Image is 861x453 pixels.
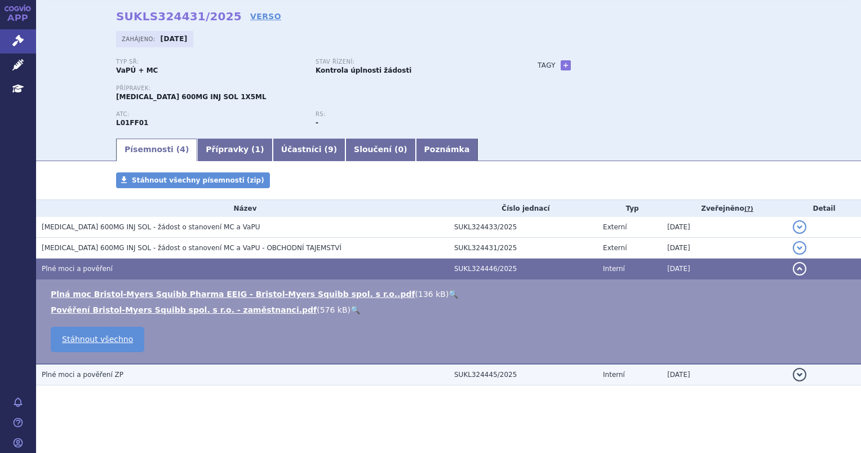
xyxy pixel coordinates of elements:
[273,139,345,161] a: Účastníci (9)
[662,200,787,217] th: Zveřejněno
[597,200,662,217] th: Typ
[561,60,571,70] a: +
[744,205,753,213] abbr: (?)
[116,111,304,118] p: ATC:
[449,238,597,259] td: SUKL324431/2025
[662,238,787,259] td: [DATE]
[538,59,556,72] h3: Tagy
[122,34,157,43] span: Zahájeno:
[250,11,281,22] a: VERSO
[51,327,144,352] a: Stáhnout všechno
[42,244,341,252] span: OPDIVO 600MG INJ SOL - žádost o stanovení MC a VaPU - OBCHODNÍ TAJEMSTVÍ
[662,259,787,279] td: [DATE]
[418,290,446,299] span: 136 kB
[449,259,597,279] td: SUKL324446/2025
[316,59,504,65] p: Stav řízení:
[255,145,261,154] span: 1
[116,85,515,92] p: Přípravek:
[180,145,185,154] span: 4
[793,262,806,276] button: detail
[51,290,415,299] a: Plná moc Bristol-Myers Squibb Pharma EEIG - Bristol-Myers Squibb spol. s r.o..pdf
[316,66,411,74] strong: Kontrola úplnosti žádosti
[51,304,850,316] li: ( )
[116,119,148,127] strong: NIVOLUMAB
[603,265,625,273] span: Interní
[36,200,449,217] th: Název
[449,200,597,217] th: Číslo jednací
[316,119,318,127] strong: -
[449,290,458,299] a: 🔍
[320,305,348,314] span: 576 kB
[662,364,787,385] td: [DATE]
[316,111,504,118] p: RS:
[350,305,360,314] a: 🔍
[603,223,627,231] span: Externí
[42,265,113,273] span: Plné moci a pověření
[603,371,625,379] span: Interní
[116,10,242,23] strong: SUKLS324431/2025
[116,93,267,101] span: [MEDICAL_DATA] 600MG INJ SOL 1X5ML
[116,66,158,74] strong: VaPÚ + MC
[345,139,415,161] a: Sloučení (0)
[197,139,272,161] a: Přípravky (1)
[603,244,627,252] span: Externí
[132,176,264,184] span: Stáhnout všechny písemnosti (zip)
[787,200,861,217] th: Detail
[116,172,270,188] a: Stáhnout všechny písemnosti (zip)
[116,59,304,65] p: Typ SŘ:
[116,139,197,161] a: Písemnosti (4)
[328,145,334,154] span: 9
[449,217,597,238] td: SUKL324433/2025
[51,305,317,314] a: Pověření Bristol-Myers Squibb spol. s r.o. - zaměstnanci.pdf
[161,35,188,43] strong: [DATE]
[662,217,787,238] td: [DATE]
[51,288,850,300] li: ( )
[793,368,806,381] button: detail
[42,371,123,379] span: Plné moci a pověření ZP
[449,364,597,385] td: SUKL324445/2025
[42,223,260,231] span: OPDIVO 600MG INJ SOL - žádost o stanovení MC a VaPU
[793,220,806,234] button: detail
[793,241,806,255] button: detail
[398,145,403,154] span: 0
[416,139,478,161] a: Poznámka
